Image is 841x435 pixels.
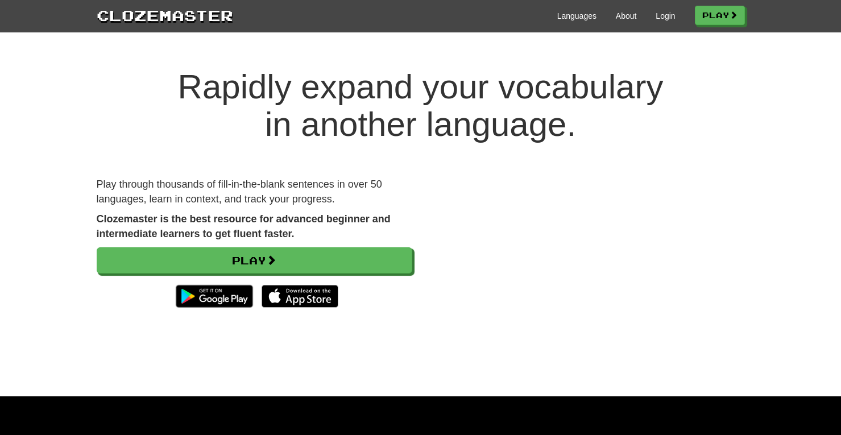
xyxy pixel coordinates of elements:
[557,10,596,22] a: Languages
[170,279,258,313] img: Get it on Google Play
[616,10,637,22] a: About
[97,213,391,239] strong: Clozemaster is the best resource for advanced beginner and intermediate learners to get fluent fa...
[97,177,412,206] p: Play through thousands of fill-in-the-blank sentences in over 50 languages, learn in context, and...
[656,10,675,22] a: Login
[97,247,412,274] a: Play
[262,285,338,308] img: Download_on_the_App_Store_Badge_US-UK_135x40-25178aeef6eb6b83b96f5f2d004eda3bffbb37122de64afbaef7...
[695,6,745,25] a: Play
[97,5,233,26] a: Clozemaster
